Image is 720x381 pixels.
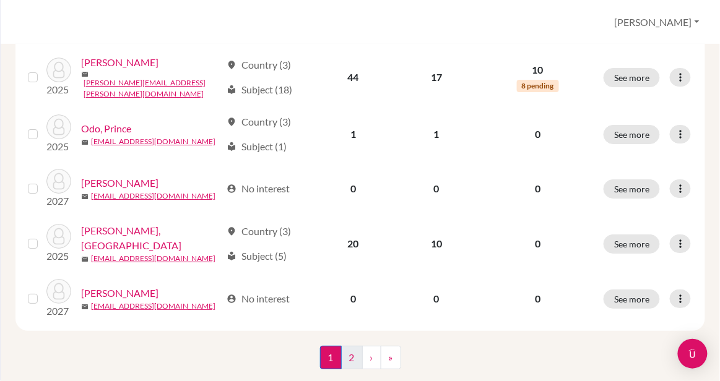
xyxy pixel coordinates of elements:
p: 2027 [46,194,71,208]
p: 2025 [46,249,71,263]
div: No interest [227,291,290,306]
td: 20 [313,216,394,272]
p: 0 [487,236,589,251]
img: Mugabi, Joshua [46,58,71,82]
span: local_library [227,251,236,261]
td: 0 [313,272,394,326]
button: [PERSON_NAME] [609,11,705,34]
p: 2025 [46,139,71,154]
td: 0 [394,161,479,216]
span: 8 pending [517,80,559,92]
span: account_circle [227,294,236,304]
span: mail [81,255,89,263]
span: location_on [227,117,236,127]
span: location_on [227,60,236,70]
td: 17 [394,48,479,107]
div: Subject (1) [227,139,287,154]
td: 44 [313,48,394,107]
a: [PERSON_NAME] [81,176,158,191]
a: [PERSON_NAME][EMAIL_ADDRESS][PERSON_NAME][DOMAIN_NAME] [84,77,221,100]
div: Country (3) [227,224,291,239]
div: Subject (18) [227,82,292,97]
p: 2027 [46,304,71,319]
div: No interest [227,181,290,196]
p: 10 [487,62,589,77]
p: 0 [487,181,589,196]
button: See more [604,68,660,87]
a: [EMAIL_ADDRESS][DOMAIN_NAME] [91,253,215,264]
span: account_circle [227,184,236,194]
span: location_on [227,226,236,236]
p: 2025 [46,82,71,97]
img: Saad, Naji [46,169,71,194]
a: [EMAIL_ADDRESS][DOMAIN_NAME] [91,301,215,312]
div: Country (3) [227,114,291,129]
td: 0 [313,161,394,216]
a: [PERSON_NAME], [GEOGRAPHIC_DATA] [81,223,221,253]
a: [EMAIL_ADDRESS][DOMAIN_NAME] [91,136,215,147]
a: [PERSON_NAME] [81,286,158,301]
span: 1 [320,346,342,369]
td: 1 [313,107,394,161]
a: › [362,346,381,369]
span: mail [81,193,89,200]
a: » [381,346,401,369]
span: local_library [227,85,236,95]
a: 2 [341,346,363,369]
td: 10 [394,216,479,272]
img: Samu, Sylvana [46,279,71,304]
div: Country (3) [227,58,291,72]
td: 1 [394,107,479,161]
span: local_library [227,142,236,152]
p: 0 [487,291,589,306]
a: [PERSON_NAME] [81,55,158,70]
button: See more [604,125,660,144]
img: Sackie, Prutuslyn [46,224,71,249]
a: [EMAIL_ADDRESS][DOMAIN_NAME] [91,191,215,202]
button: See more [604,234,660,254]
span: mail [81,139,89,146]
nav: ... [320,346,401,379]
a: Odo, Prince [81,121,131,136]
button: See more [604,179,660,199]
div: Open Intercom Messenger [678,339,708,369]
p: 0 [487,127,589,142]
td: 0 [394,272,479,326]
button: See more [604,289,660,309]
span: mail [81,71,89,78]
img: Odo, Prince [46,114,71,139]
span: mail [81,303,89,310]
div: Subject (5) [227,249,287,263]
